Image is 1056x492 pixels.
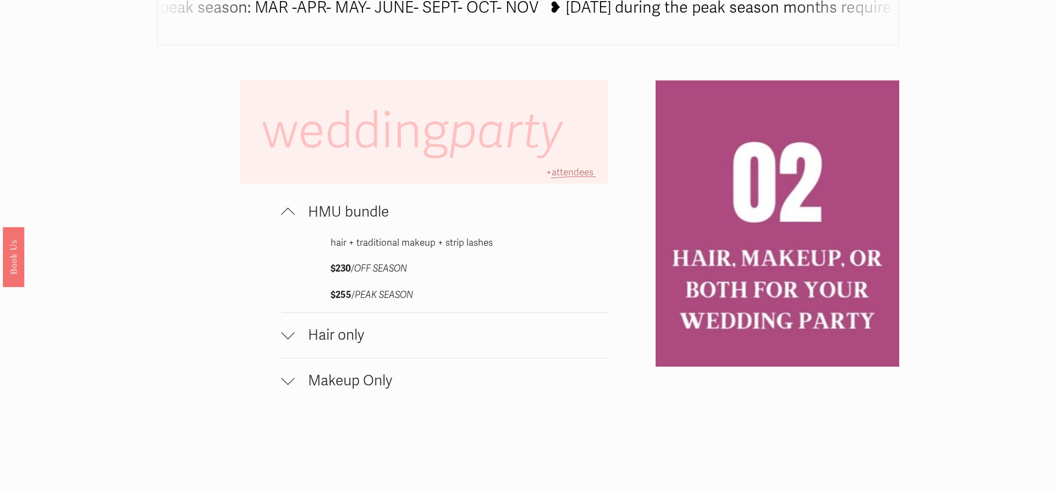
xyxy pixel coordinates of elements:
span: Hair only [295,327,608,344]
button: Hair only [282,313,608,358]
button: Makeup Only [282,358,608,403]
span: HMU bundle [295,203,608,221]
p: / [331,261,559,278]
em: OFF SEASON [354,263,407,274]
strong: $230 [331,263,351,274]
span: attendees [552,167,593,178]
p: / [331,287,559,304]
strong: $255 [331,289,351,301]
a: Book Us [3,226,24,286]
span: Makeup Only [295,372,608,390]
em: PEAK SEASON [355,289,413,301]
div: HMU bundle [282,235,608,312]
p: hair + traditional makeup + strip lashes [331,235,559,252]
em: party [449,101,563,162]
span: wedding [262,101,574,162]
span: + [546,167,552,178]
button: HMU bundle [282,190,608,235]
